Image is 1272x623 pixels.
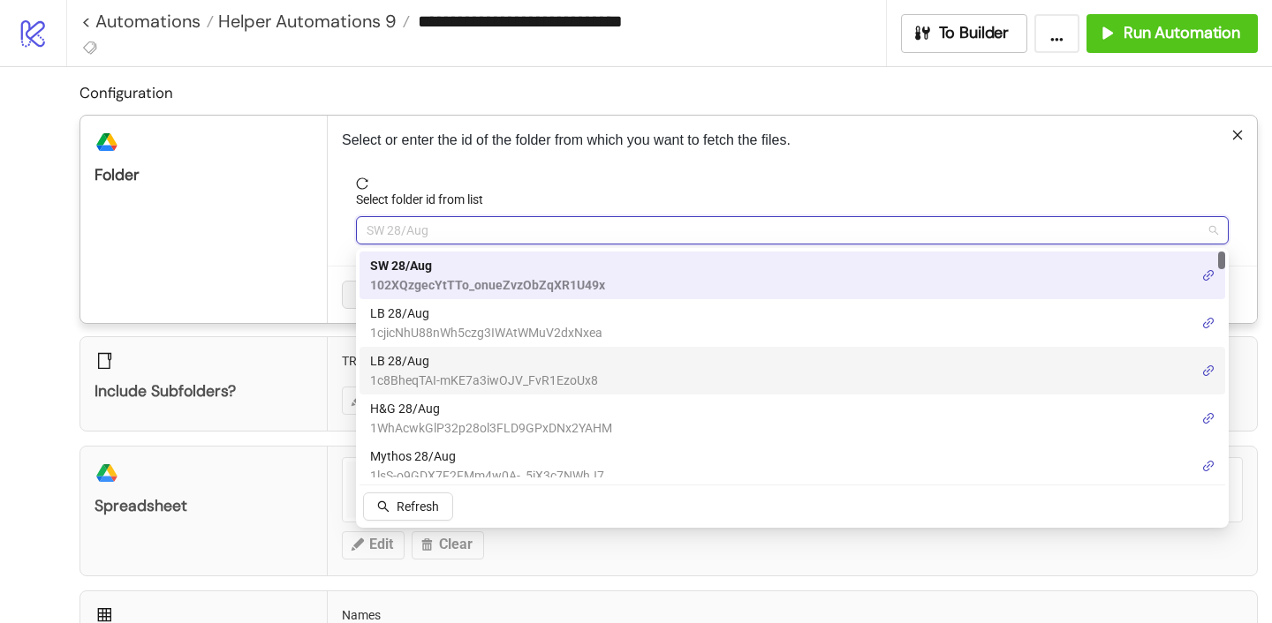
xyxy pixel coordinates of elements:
span: link [1202,460,1215,472]
span: To Builder [939,23,1010,43]
a: link [1202,313,1215,333]
span: search [377,500,390,513]
span: 102XQzgecYtTTo_onueZvzObZqXR1U49x [370,275,605,295]
span: Refresh [397,499,439,514]
div: SW 28/Aug [360,251,1225,299]
div: Mythos 28/Aug [360,442,1225,490]
a: Helper Automations 9 [214,12,410,30]
span: SW 28/Aug [367,217,1218,244]
a: link [1202,266,1215,285]
div: Folder [95,165,313,185]
p: Select or enter the id of the folder from which you want to fetch the files. [342,130,1243,151]
div: H&G 28/Aug [360,394,1225,442]
span: close [1231,129,1244,141]
label: Select folder id from list [356,190,495,209]
span: SW 28/Aug [370,256,605,275]
span: 1cjicNhU88nWh5czg3IWAtWMuV2dxNxea [370,323,602,342]
button: To Builder [901,14,1028,53]
div: LB 28/Aug (bundle) [360,347,1225,394]
a: link [1202,456,1215,476]
span: link [1202,412,1215,424]
span: H&G 28/Aug [370,399,612,418]
span: link [1202,364,1215,377]
span: Helper Automations 9 [214,10,397,33]
button: Run Automation [1086,14,1258,53]
span: Mythos 28/Aug [370,447,604,466]
a: < Automations [81,12,214,30]
span: 1lsS-o9GDX7F2FMm4w0A-_5iX3c7NWhJ7 [370,466,604,485]
div: LB 28/Aug (AW) [360,299,1225,347]
span: LB 28/Aug [370,351,598,371]
span: Run Automation [1124,23,1240,43]
span: link [1202,317,1215,329]
button: Cancel [342,281,407,309]
span: reload [356,177,1229,190]
a: link [1202,361,1215,380]
span: 1c8BheqTAI-mKE7a3iwOJV_FvR1EzoUx8 [370,371,598,390]
h2: Configuration [79,81,1258,104]
button: ... [1034,14,1079,53]
span: LB 28/Aug [370,304,602,323]
a: link [1202,409,1215,428]
button: Refresh [363,492,453,521]
span: link [1202,269,1215,281]
span: 1WhAcwkGlP32p28ol3FLD9GPxDNx2YAHM [370,418,612,438]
